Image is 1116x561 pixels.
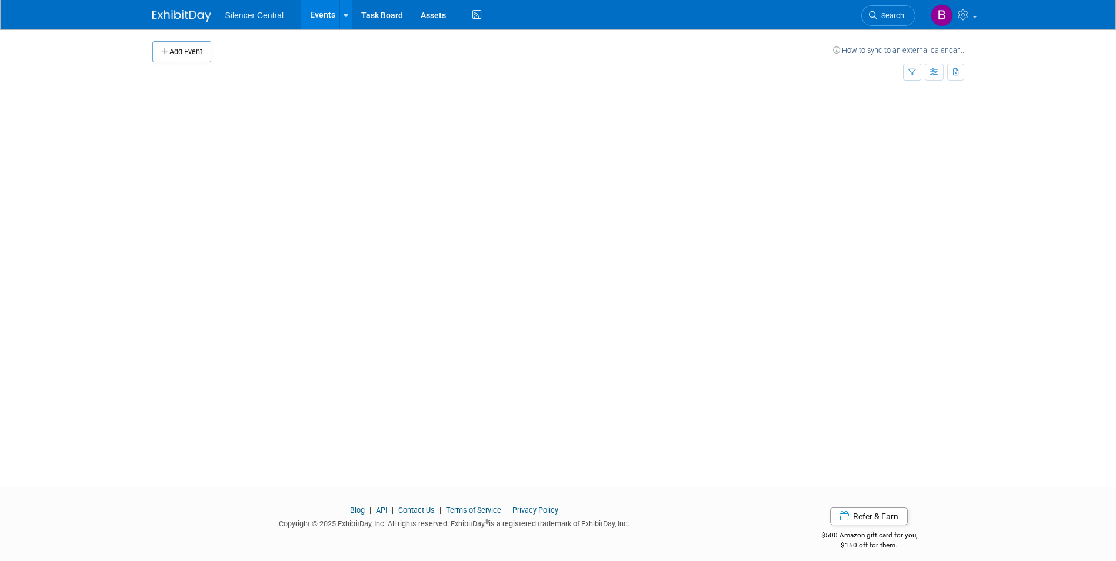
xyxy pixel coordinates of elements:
[437,506,444,515] span: |
[485,519,489,525] sup: ®
[152,516,757,529] div: Copyright © 2025 ExhibitDay, Inc. All rights reserved. ExhibitDay is a registered trademark of Ex...
[367,506,374,515] span: |
[512,506,558,515] a: Privacy Policy
[446,506,501,515] a: Terms of Service
[861,5,915,26] a: Search
[774,523,964,550] div: $500 Amazon gift card for you,
[225,11,284,20] span: Silencer Central
[833,46,964,55] a: How to sync to an external calendar...
[389,506,397,515] span: |
[503,506,511,515] span: |
[931,4,953,26] img: Billee Page
[877,11,904,20] span: Search
[152,10,211,22] img: ExhibitDay
[774,540,964,550] div: $150 off for them.
[376,506,387,515] a: API
[398,506,435,515] a: Contact Us
[152,41,211,62] button: Add Event
[350,506,365,515] a: Blog
[830,507,908,525] a: Refer & Earn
